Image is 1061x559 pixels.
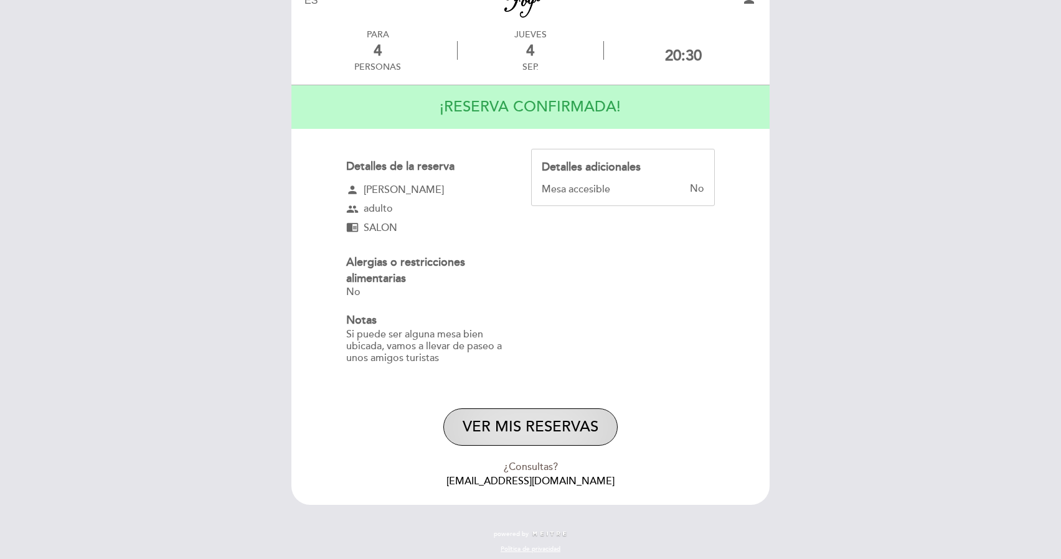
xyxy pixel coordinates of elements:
[354,62,401,72] div: personas
[346,312,509,329] div: Notas
[364,202,393,216] span: adulto
[532,531,567,537] img: MEITRE
[300,460,761,474] div: ¿Consultas?
[458,62,603,72] div: sep.
[458,29,603,40] div: jueves
[346,329,509,365] div: Si puede ser alguna mesa bien ubicada, vamos a llevar de paseo a unos amigos turistas
[440,90,621,124] h4: ¡RESERVA CONFIRMADA!
[443,408,618,446] button: VER MIS RESERVAS
[665,47,702,65] div: 20:30
[446,475,615,487] a: [EMAIL_ADDRESS][DOMAIN_NAME]
[346,286,509,298] div: No
[364,221,397,235] span: SALON
[346,221,359,233] span: chrome_reader_mode
[458,42,603,60] div: 4
[494,530,529,538] span: powered by
[364,183,444,197] span: [PERSON_NAME]
[354,29,401,40] div: PARA
[494,530,567,538] a: powered by
[542,159,704,176] div: Detalles adicionales
[346,203,359,215] span: group
[610,184,704,195] div: No
[346,184,359,196] span: person
[354,42,401,60] div: 4
[346,159,509,175] div: Detalles de la reserva
[542,184,610,195] div: Mesa accesible
[346,255,509,286] div: Alergias o restricciones alimentarias
[501,545,560,553] a: Política de privacidad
